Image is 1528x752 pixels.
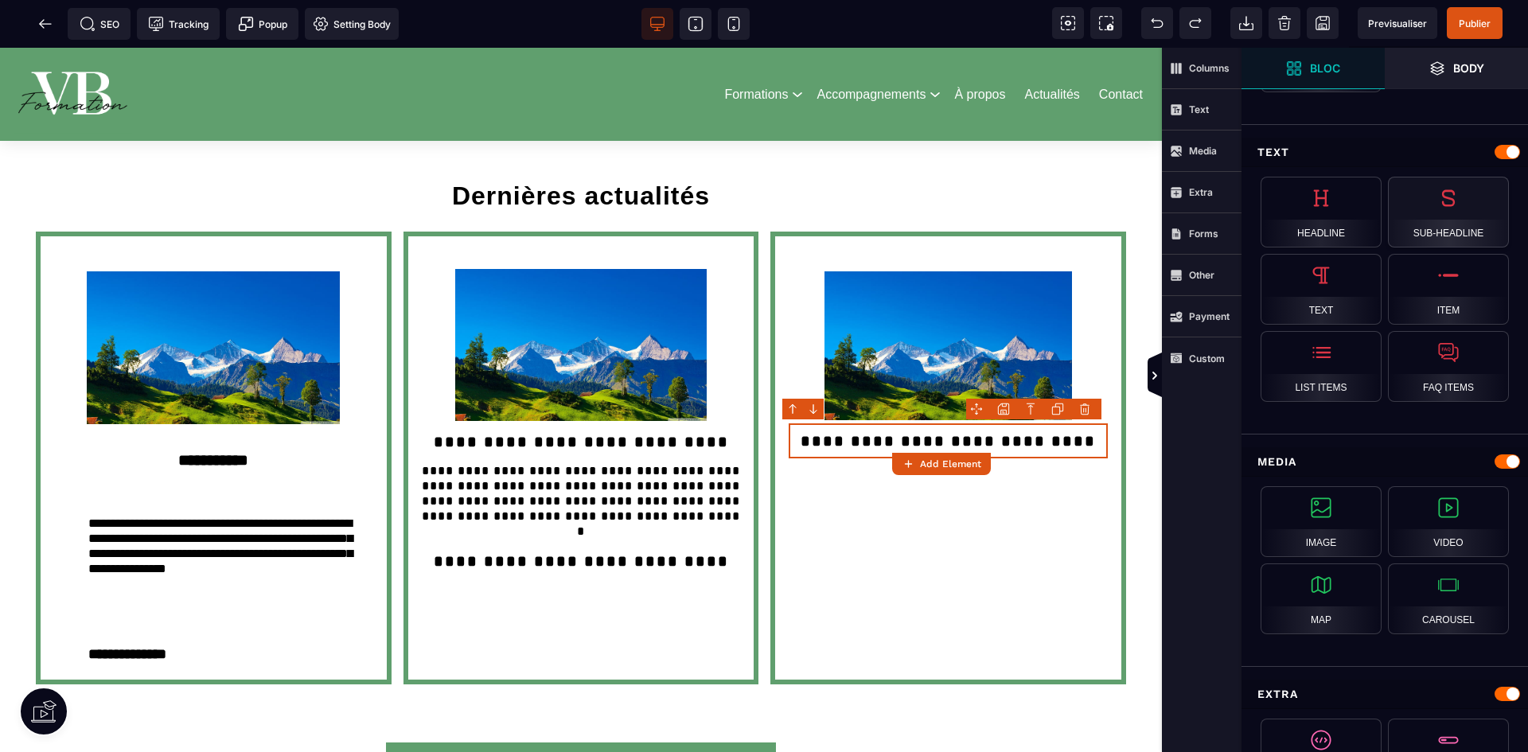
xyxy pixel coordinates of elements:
strong: Custom [1189,353,1225,364]
button: Add Element [892,453,991,475]
div: Text [1261,254,1382,325]
span: Tracking [148,16,209,32]
div: Media [1241,447,1528,477]
strong: Media [1189,145,1217,157]
strong: Body [1453,62,1484,74]
span: Open Layer Manager [1385,48,1528,89]
span: SEO [80,16,119,32]
div: Image [1261,486,1382,557]
a: Actualités [1024,37,1079,57]
a: Accompagnements [817,37,926,57]
div: Headline [1261,177,1382,247]
div: Video [1388,486,1509,557]
span: Popup [238,16,287,32]
img: 56eca4264eb68680381d68ae0fb151ee_media-03.jpg [87,224,340,376]
strong: Payment [1189,310,1230,322]
a: Formations [724,37,788,57]
strong: Bloc [1310,62,1340,74]
span: Open Blocks [1241,48,1385,89]
strong: Other [1189,269,1214,281]
a: À propos [954,37,1005,57]
img: 56eca4264eb68680381d68ae0fb151ee_media-03.jpg [455,221,707,373]
strong: Add Element [920,458,981,470]
a: Contact [1099,37,1143,57]
strong: Forms [1189,228,1218,240]
div: List Items [1261,331,1382,402]
span: View components [1052,7,1084,39]
span: Previsualiser [1368,18,1427,29]
strong: Columns [1189,62,1230,74]
strong: Extra [1189,186,1213,198]
div: Text [1241,138,1528,167]
img: 86a4aa658127570b91344bfc39bbf4eb_Blanc_sur_fond_vert.png [14,7,132,86]
div: Carousel [1388,563,1509,634]
span: Publier [1459,18,1491,29]
span: Preview [1358,7,1437,39]
div: Item [1388,254,1509,325]
h1: Dernières actualités [24,125,1138,171]
div: Extra [1241,680,1528,709]
img: 56eca4264eb68680381d68ae0fb151ee_media-03.jpg [824,224,1072,372]
div: FAQ Items [1388,331,1509,402]
strong: Text [1189,103,1209,115]
div: Map [1261,563,1382,634]
span: Setting Body [313,16,391,32]
span: Screenshot [1090,7,1122,39]
div: Sub-Headline [1388,177,1509,247]
button: Voir toutes les actualités [386,695,776,731]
